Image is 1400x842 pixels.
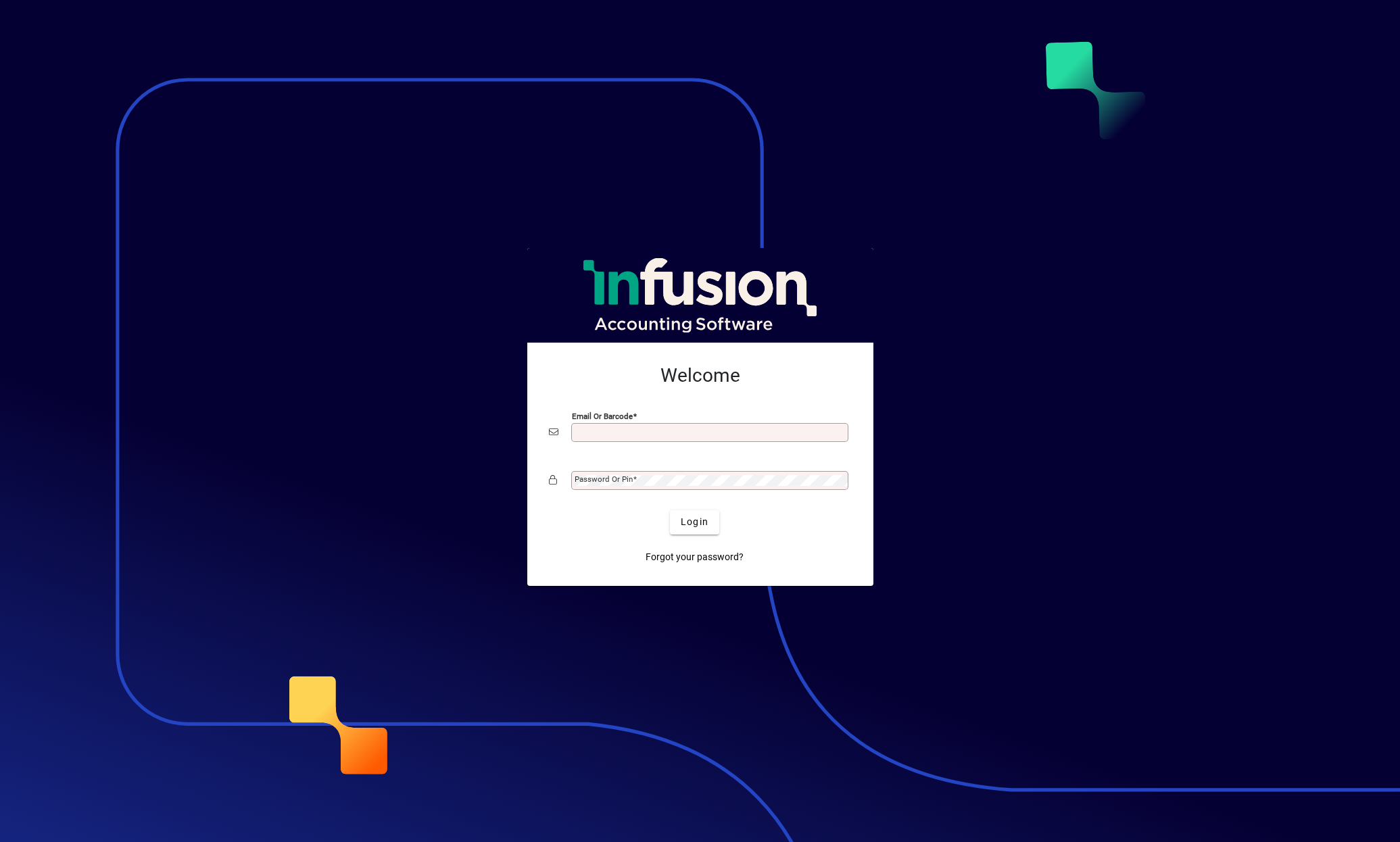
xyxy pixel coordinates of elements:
mat-label: Email or Barcode [572,411,633,420]
a: Forgot your password? [640,545,749,570]
span: Forgot your password? [646,550,744,564]
button: Login [670,510,719,535]
span: Login [681,515,708,529]
mat-label: Password or Pin [575,474,633,484]
h2: Welcome [549,364,852,387]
